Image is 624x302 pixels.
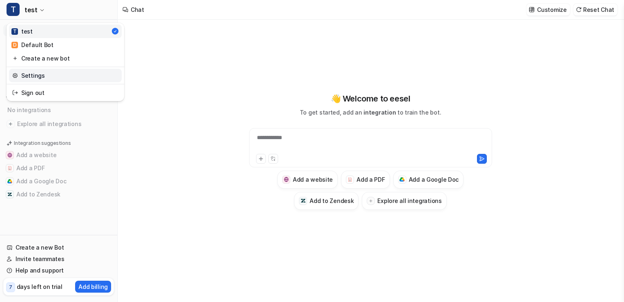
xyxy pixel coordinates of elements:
span: D [11,42,18,48]
span: T [7,3,20,16]
img: reset [12,88,18,97]
div: test [11,27,33,36]
img: reset [12,71,18,80]
img: reset [12,54,18,63]
span: T [11,28,18,35]
a: Sign out [9,86,122,99]
span: test [25,4,37,16]
a: Create a new bot [9,52,122,65]
a: Settings [9,69,122,82]
div: Default Bot [11,41,53,49]
div: Ttest [7,23,124,101]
